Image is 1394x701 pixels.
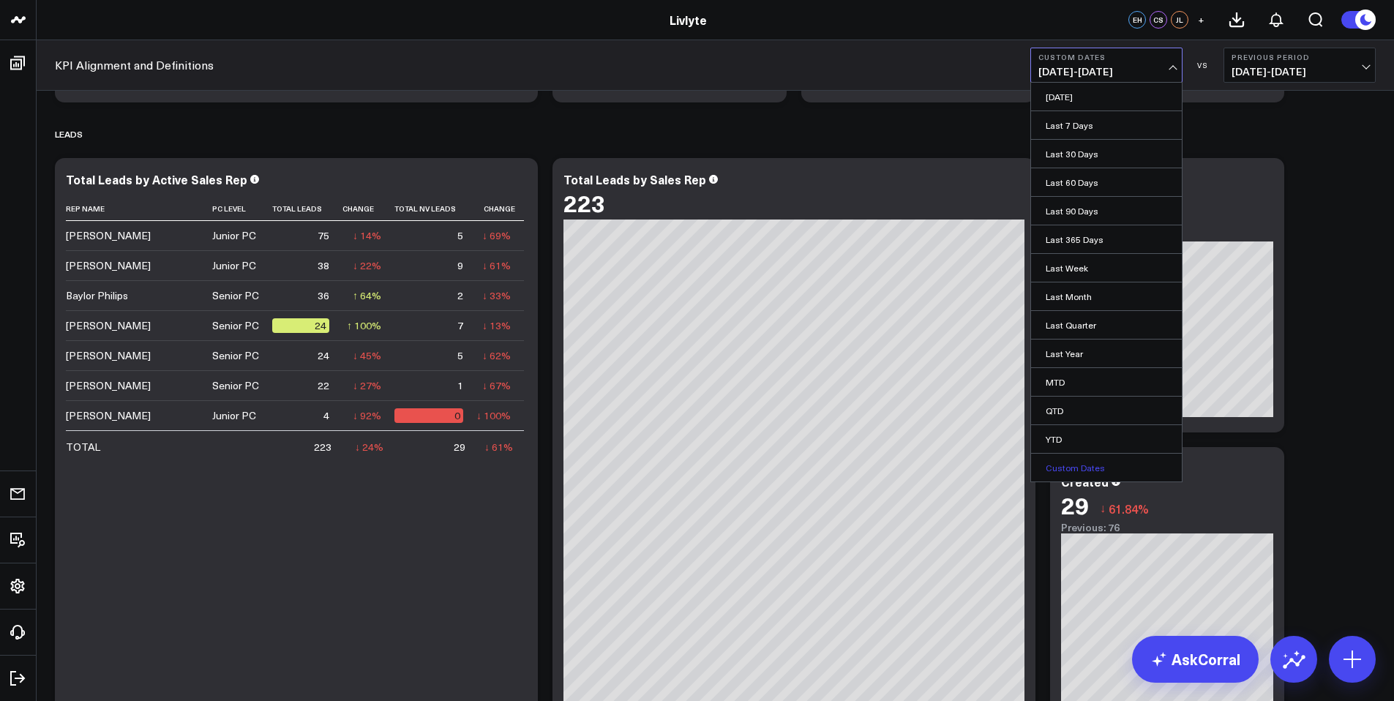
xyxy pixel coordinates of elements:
div: 7 [457,318,463,333]
div: 5 [457,348,463,363]
div: [PERSON_NAME] [66,408,151,423]
div: 38 [318,258,329,273]
button: Custom Dates[DATE]-[DATE] [1030,48,1183,83]
div: Senior PC [212,348,259,363]
button: + [1192,11,1210,29]
a: Last Quarter [1031,311,1182,339]
div: Total Leads by Active Sales Rep [66,171,247,187]
div: ↓ 27% [353,378,381,393]
div: 29 [1061,492,1089,518]
a: Last 90 Days [1031,197,1182,225]
div: ↓ 13% [482,318,511,333]
a: Last 60 Days [1031,168,1182,196]
div: Total Leads by Sales Rep [563,171,706,187]
div: 24 [272,318,329,333]
span: + [1198,15,1204,25]
div: 4 [323,408,329,423]
div: 223 [314,440,331,454]
th: Change [476,197,524,221]
div: 5 [457,228,463,243]
div: 75 [318,228,329,243]
div: Previous: 76 [1061,522,1273,533]
div: ↓ 33% [482,288,511,303]
div: Junior PC [212,408,256,423]
div: Senior PC [212,288,259,303]
div: ↓ 100% [476,408,511,423]
div: Baylor Philips [66,288,128,303]
div: [PERSON_NAME] [66,318,151,333]
div: ↑ 64% [353,288,381,303]
a: YTD [1031,425,1182,453]
div: VS [1190,61,1216,70]
div: ↓ 61% [484,440,513,454]
div: 1 [457,378,463,393]
a: [DATE] [1031,83,1182,110]
span: [DATE] - [DATE] [1038,66,1174,78]
div: ↑ 100% [347,318,381,333]
div: 29 [454,440,465,454]
div: CS [1150,11,1167,29]
div: ↓ 92% [353,408,381,423]
div: 36 [318,288,329,303]
div: Leads [55,117,83,151]
th: Rep Name [66,197,212,221]
th: Total Leads [272,197,342,221]
a: AskCorral [1132,636,1259,683]
a: Livlyte [670,12,707,28]
th: Change [342,197,394,221]
div: Senior PC [212,318,259,333]
div: 24 [318,348,329,363]
span: 61.84% [1109,501,1149,517]
a: Last Month [1031,282,1182,310]
button: Previous Period[DATE]-[DATE] [1224,48,1376,83]
div: [PERSON_NAME] [66,228,151,243]
a: Last 365 Days [1031,225,1182,253]
b: Custom Dates [1038,53,1174,61]
div: Junior PC [212,228,256,243]
div: [PERSON_NAME] [66,348,151,363]
span: [DATE] - [DATE] [1232,66,1368,78]
div: ↓ 67% [482,378,511,393]
th: Total Nv Leads [394,197,476,221]
div: ↓ 69% [482,228,511,243]
a: Last 30 Days [1031,140,1182,168]
div: TOTAL [66,440,100,454]
div: 9 [457,258,463,273]
div: Senior PC [212,378,259,393]
a: Last 7 Days [1031,111,1182,139]
a: Last Year [1031,340,1182,367]
div: 22 [318,378,329,393]
a: QTD [1031,397,1182,424]
div: ↓ 24% [355,440,383,454]
div: 2 [457,288,463,303]
th: Pc Level [212,197,272,221]
div: Junior PC [212,258,256,273]
a: Custom Dates [1031,454,1182,481]
div: [PERSON_NAME] [66,378,151,393]
div: EH [1128,11,1146,29]
div: [PERSON_NAME] [66,258,151,273]
a: MTD [1031,368,1182,396]
a: Last Week [1031,254,1182,282]
a: KPI Alignment and Definitions [55,57,214,73]
div: 0 [394,408,463,423]
div: 223 [563,190,605,216]
div: ↓ 61% [482,258,511,273]
b: Previous Period [1232,53,1368,61]
div: ↓ 45% [353,348,381,363]
div: ↓ 62% [482,348,511,363]
div: ↓ 22% [353,258,381,273]
span: ↓ [1100,499,1106,518]
div: ↓ 14% [353,228,381,243]
div: JL [1171,11,1188,29]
